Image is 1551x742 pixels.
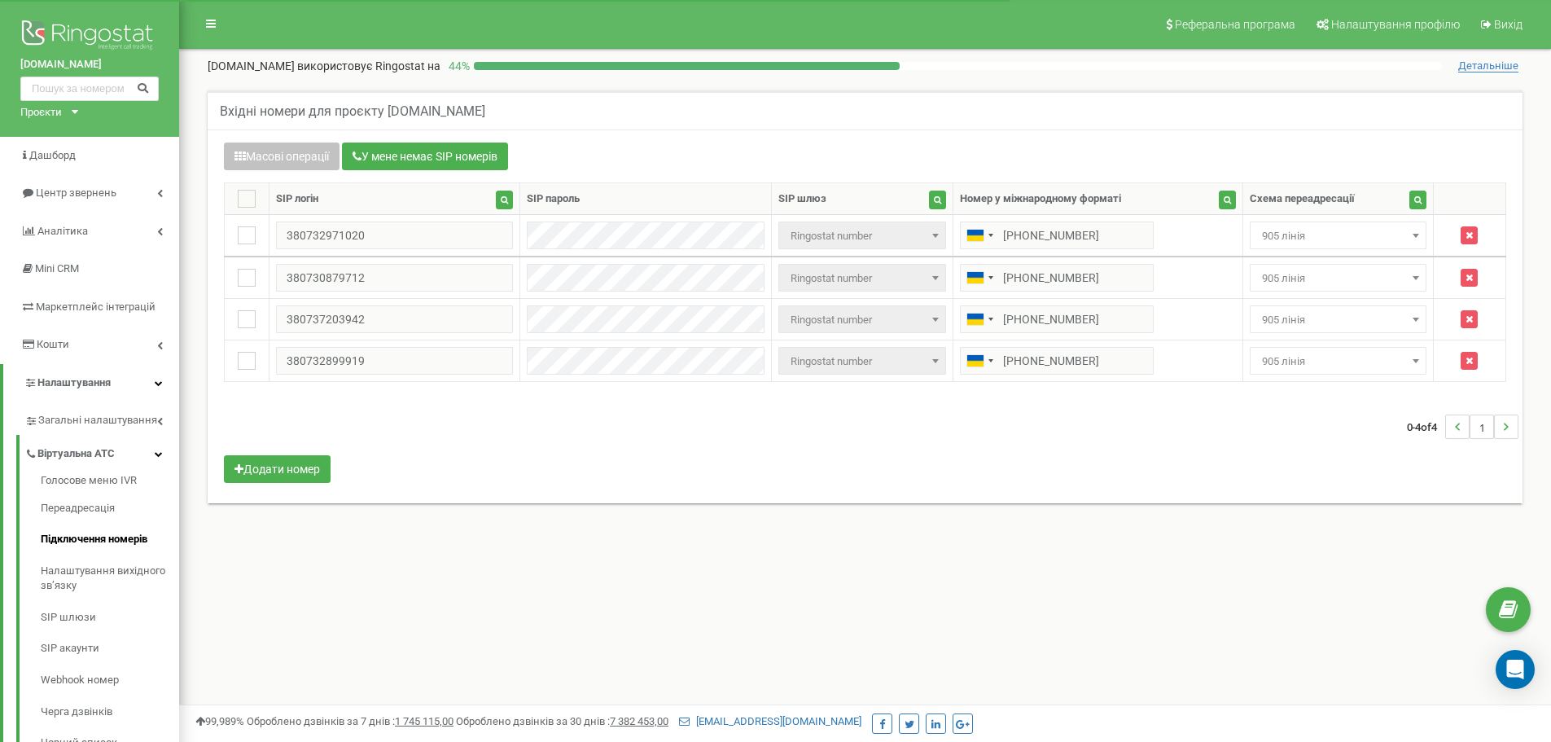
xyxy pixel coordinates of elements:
span: Ringostat number [784,225,940,248]
span: Загальні налаштування [38,413,157,428]
span: Оброблено дзвінків за 30 днів : [456,715,668,727]
img: Ringostat logo [20,16,159,57]
p: 44 % [440,58,474,74]
input: 050 123 4567 [960,222,1154,249]
span: 99,989% [195,715,244,727]
input: Пошук за номером [20,77,159,101]
a: SIP акаунти [41,633,179,665]
div: Telephone country code [961,265,998,291]
div: Telephone country code [961,348,998,374]
span: Аналiтика [37,225,88,237]
a: SIP шлюзи [41,602,179,634]
span: 905 лінія [1250,222,1426,249]
div: SIP логін [276,191,318,207]
button: Додати номер [224,455,331,483]
u: 1 745 115,00 [395,715,453,727]
span: Оброблено дзвінків за 7 днів : [247,715,453,727]
span: Ringostat number [778,305,945,333]
span: Ringostat number [778,264,945,292]
div: Проєкти [20,105,62,121]
span: Маркетплейс інтеграцій [36,301,156,313]
li: 1 [1470,415,1494,439]
span: 905 лінія [1255,225,1420,248]
span: 905 лінія [1250,347,1426,375]
span: Ringostat number [784,267,940,290]
span: Детальніше [1458,59,1518,72]
button: У мене немає SIP номерів [342,143,508,170]
p: [DOMAIN_NAME] [208,58,440,74]
div: Telephone country code [961,306,998,332]
span: Віртуальна АТС [37,446,115,462]
a: [DOMAIN_NAME] [20,57,159,72]
a: Webhook номер [41,665,179,696]
input: 050 123 4567 [960,347,1154,375]
span: 905 лінія [1250,264,1426,292]
input: 050 123 4567 [960,305,1154,333]
u: 7 382 453,00 [610,715,668,727]
span: 905 лінія [1250,305,1426,333]
div: Telephone country code [961,222,998,248]
a: Налаштування вихідного зв’язку [41,555,179,602]
span: 905 лінія [1255,267,1420,290]
span: Ringostat number [778,222,945,249]
span: Ringostat number [784,350,940,373]
div: SIP шлюз [778,191,826,207]
span: 905 лінія [1255,309,1420,331]
h5: Вхідні номери для проєкту [DOMAIN_NAME] [220,104,485,119]
span: of [1421,419,1431,434]
div: Open Intercom Messenger [1496,650,1535,689]
span: 0-4 4 [1407,415,1445,439]
span: Mini CRM [35,262,79,274]
input: 050 123 4567 [960,264,1154,292]
span: Дашборд [29,149,76,161]
a: Переадресація [41,493,179,525]
a: Голосове меню IVR [41,473,179,493]
span: Ringostat number [778,347,945,375]
span: Вихід [1494,18,1523,31]
span: Налаштування профілю [1331,18,1460,31]
th: SIP пароль [520,183,772,215]
button: Масові операції [224,143,340,170]
span: Ringostat number [784,309,940,331]
span: Реферальна програма [1175,18,1295,31]
div: Схема переадресації [1250,191,1355,207]
nav: ... [1407,398,1518,455]
a: Загальні налаштування [24,402,179,435]
a: [EMAIL_ADDRESS][DOMAIN_NAME] [679,715,861,727]
a: Підключення номерів [41,524,179,555]
a: Віртуальна АТС [24,435,179,468]
span: 905 лінія [1255,350,1420,373]
span: Центр звернень [36,187,116,199]
span: використовує Ringostat на [297,59,440,72]
span: Кошти [37,338,69,350]
a: Черга дзвінків [41,696,179,728]
div: Номер у міжнародному форматі [960,191,1121,207]
span: Налаштування [37,376,111,389]
a: Налаштування [3,364,179,402]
